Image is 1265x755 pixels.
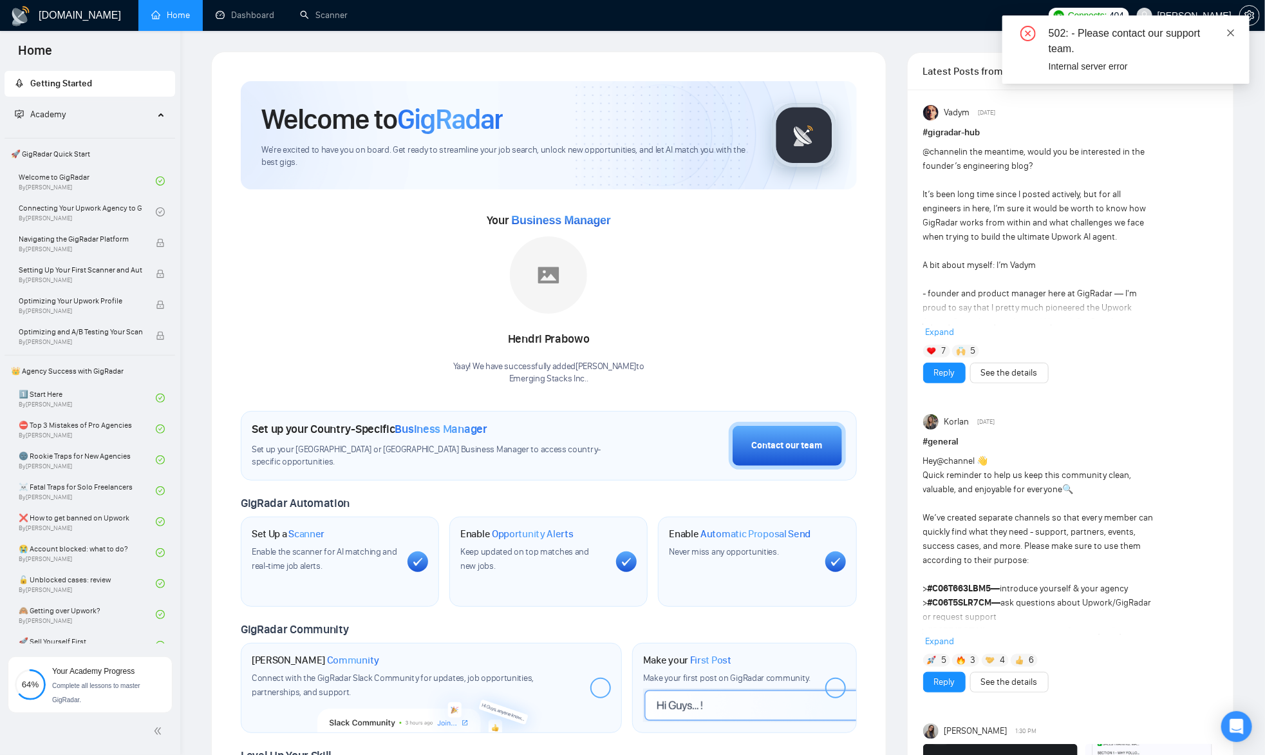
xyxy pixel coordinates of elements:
span: user [1140,11,1149,20]
span: Expand [926,636,955,647]
a: 🔓 Unblocked cases: reviewBy[PERSON_NAME] [19,569,156,598]
span: Optimizing and A/B Testing Your Scanner for Better Results [19,325,142,338]
button: See the details [970,363,1049,383]
span: 5 [941,654,946,667]
span: lock [156,269,165,278]
div: Hendri Prabowo [453,329,644,350]
button: Reply [923,363,966,383]
a: 😭 Account blocked: what to do?By[PERSON_NAME] [19,539,156,567]
a: homeHome [151,10,190,21]
h1: # general [923,435,1218,449]
strong: — [928,583,1000,594]
img: Mariia Heshka [923,723,939,739]
span: Expand [926,327,955,338]
span: Make your first post on GigRadar community. [643,673,811,683]
span: rocket [15,79,24,88]
span: [DATE] [977,416,995,428]
span: close-circle [1020,26,1036,41]
a: Reply [934,366,955,380]
a: Welcome to GigRadarBy[PERSON_NAME] [19,167,156,195]
span: lock [156,238,165,247]
span: Getting Started [30,78,92,89]
div: Yaay! We have successfully added [PERSON_NAME] to [453,361,644,385]
p: Emerging Stacks Inc. . [453,373,644,385]
span: Automatic Proposal Send [700,528,811,540]
span: 6 [1029,654,1034,667]
span: lock [156,331,165,340]
a: setting [1239,10,1260,21]
h1: Set Up a [252,528,324,540]
span: Academy [15,109,66,120]
span: Navigating the GigRadar Platform [19,233,142,245]
img: gigradar-logo.png [772,103,836,167]
span: check-circle [156,486,165,495]
a: See the details [981,675,1038,689]
a: ❌ How to get banned on UpworkBy[PERSON_NAME] [19,508,156,536]
strong: — [928,626,997,636]
span: Your Academy Progress [52,667,135,676]
img: logo [10,6,31,26]
span: lock [156,300,165,309]
span: We're excited to have you on board. Get ready to streamline your job search, unlock new opportuni... [261,144,751,169]
span: 404 [1109,8,1123,23]
span: Connects: [1068,8,1107,23]
button: Reply [923,672,966,693]
img: 👍 [1015,656,1024,665]
span: [PERSON_NAME] [944,724,1007,738]
span: Your [487,213,611,227]
a: 1️⃣ Start HereBy[PERSON_NAME] [19,384,156,412]
span: Connect with the GigRadar Slack Community for updates, job opportunities, partnerships, and support. [252,673,534,698]
button: See the details [970,672,1049,693]
span: By [PERSON_NAME] [19,307,142,315]
h1: Set up your Country-Specific [252,422,487,436]
span: By [PERSON_NAME] [19,338,142,346]
span: Home [8,41,62,68]
span: @channel [923,146,961,157]
span: [DATE] [978,107,995,119]
span: 👋 [977,455,988,466]
span: Never miss any opportunities. [669,546,778,557]
span: GigRadar [397,102,503,137]
span: 3 [970,654,975,667]
span: 1:30 PM [1015,725,1036,737]
img: 🙌 [957,347,966,356]
span: double-left [153,725,166,738]
a: searchScanner [300,10,348,21]
span: GigRadar Automation [241,496,350,510]
span: check-circle [156,177,165,186]
span: By [PERSON_NAME] [19,276,142,284]
img: 🤝 [986,656,995,665]
strong: — [928,597,1001,608]
img: ❤️ [927,347,936,356]
a: See the details [981,366,1038,380]
span: Setting Up Your First Scanner and Auto-Bidder [19,263,142,276]
span: check-circle [156,610,165,619]
span: Academy [30,109,66,120]
span: check-circle [156,425,165,434]
h1: Enable [460,528,574,540]
span: #C06T5SLR7CM [928,597,992,608]
span: check-circle [156,641,165,650]
h1: # gigradar-hub [923,126,1218,140]
h1: Welcome to [261,102,503,137]
img: slackcommunity-bg.png [317,678,545,732]
a: Connecting Your Upwork Agency to GigRadarBy[PERSON_NAME] [19,198,156,226]
span: fund-projection-screen [15,110,24,119]
span: First Post [690,654,731,667]
img: 🚀 [927,656,936,665]
span: Business Manager [511,214,610,227]
span: 5 [970,345,975,358]
span: Set up your [GEOGRAPHIC_DATA] or [GEOGRAPHIC_DATA] Business Manager to access country-specific op... [252,444,608,468]
span: GigRadar Community [241,622,349,636]
span: Optimizing Your Upwork Profile [19,294,142,307]
button: Contact our team [729,422,846,470]
span: check-circle [156,579,165,588]
span: 64% [15,680,46,689]
img: placeholder.png [510,236,587,314]
span: close [1226,28,1235,37]
span: 7 [941,345,946,358]
a: ⛔ Top 3 Mistakes of Pro AgenciesBy[PERSON_NAME] [19,415,156,443]
div: Open Intercom Messenger [1221,711,1252,742]
h1: Make your [643,654,731,667]
span: Community [327,654,379,667]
